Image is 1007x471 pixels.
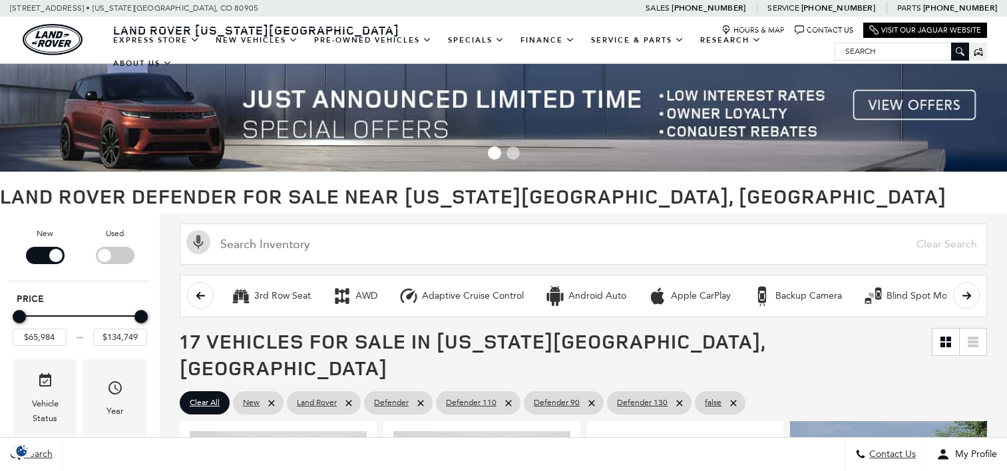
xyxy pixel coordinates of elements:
[869,25,981,35] a: Visit Our Jaguar Website
[297,394,337,411] span: Land Rover
[134,310,148,323] div: Maximum Price
[231,286,251,306] div: 3rd Row Seat
[767,3,799,13] span: Service
[332,286,352,306] div: AWD
[538,282,634,310] button: Android AutoAndroid Auto
[83,359,146,436] div: YearYear
[13,305,147,346] div: Price
[692,29,769,52] a: Research
[923,3,997,13] a: [PHONE_NUMBER]
[107,377,123,404] span: Year
[721,25,785,35] a: Hours & Map
[648,286,668,306] div: Apple CarPlay
[10,3,258,13] a: [STREET_ADDRESS] • [US_STATE][GEOGRAPHIC_DATA], CO 80905
[37,369,53,396] span: Vehicle
[7,444,37,458] section: Click to Open Cookie Consent Modal
[446,394,497,411] span: Defender 110
[568,290,626,302] div: Android Auto
[187,282,214,309] button: scroll left
[10,227,150,281] div: Filter by Vehicle Type
[775,290,842,302] div: Backup Camera
[950,449,997,460] span: My Profile
[866,449,916,460] span: Contact Us
[646,3,670,13] span: Sales
[113,22,399,38] span: Land Rover [US_STATE][GEOGRAPHIC_DATA]
[863,286,883,306] div: Blind Spot Monitor
[106,227,124,240] label: Used
[13,359,77,436] div: VehicleVehicle Status
[856,282,974,310] button: Blind Spot MonitorBlind Spot Monitor
[17,293,143,305] h5: Price
[705,394,721,411] span: false
[23,24,83,55] img: Land Rover
[745,282,849,310] button: Backup CameraBackup Camera
[37,227,53,240] label: New
[488,146,501,160] span: Go to slide 1
[186,230,210,254] svg: Click to toggle on voice search
[13,329,67,346] input: Minimum
[13,310,26,323] div: Minimum Price
[374,394,409,411] span: Defender
[801,3,875,13] a: [PHONE_NUMBER]
[835,43,968,59] input: Search
[534,394,580,411] span: Defender 90
[7,444,37,458] img: Opt-Out Icon
[224,282,318,310] button: 3rd Row Seat3rd Row Seat
[422,290,524,302] div: Adaptive Cruise Control
[440,29,512,52] a: Specials
[391,282,531,310] button: Adaptive Cruise ControlAdaptive Cruise Control
[105,29,208,52] a: EXPRESS STORE
[190,394,220,411] span: Clear All
[672,3,745,13] a: [PHONE_NUMBER]
[583,29,692,52] a: Service & Parts
[106,404,124,418] div: Year
[512,29,583,52] a: Finance
[180,224,987,265] input: Search Inventory
[752,286,772,306] div: Backup Camera
[105,52,180,75] a: About Us
[254,290,311,302] div: 3rd Row Seat
[897,3,921,13] span: Parts
[640,282,738,310] button: Apple CarPlayApple CarPlay
[23,396,67,426] div: Vehicle Status
[105,22,407,38] a: Land Rover [US_STATE][GEOGRAPHIC_DATA]
[243,394,260,411] span: New
[208,29,306,52] a: New Vehicles
[506,146,520,160] span: Go to slide 2
[105,29,835,75] nav: Main Navigation
[180,327,765,381] span: 17 Vehicles for Sale in [US_STATE][GEOGRAPHIC_DATA], [GEOGRAPHIC_DATA]
[887,290,966,302] div: Blind Spot Monitor
[545,286,565,306] div: Android Auto
[306,29,440,52] a: Pre-Owned Vehicles
[355,290,377,302] div: AWD
[399,286,419,306] div: Adaptive Cruise Control
[93,329,147,346] input: Maximum
[325,282,385,310] button: AWDAWD
[617,394,668,411] span: Defender 130
[23,24,83,55] a: land-rover
[953,282,980,309] button: scroll right
[926,438,1007,471] button: Open user profile menu
[795,25,853,35] a: Contact Us
[671,290,731,302] div: Apple CarPlay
